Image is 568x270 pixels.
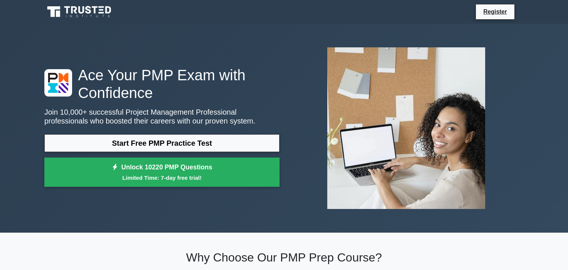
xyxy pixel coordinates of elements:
[44,108,280,125] p: Join 10,000+ successful Project Management Professional professionals who boosted their careers w...
[44,66,280,102] h1: Ace Your PMP Exam with Confidence
[479,7,511,16] a: Register
[44,158,280,187] a: Unlock 10220 PMP QuestionsLimited Time: 7-day free trial!
[44,250,524,264] h2: Why Choose Our PMP Prep Course?
[54,173,270,182] small: Limited Time: 7-day free trial!
[44,134,280,152] a: Start Free PMP Practice Test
